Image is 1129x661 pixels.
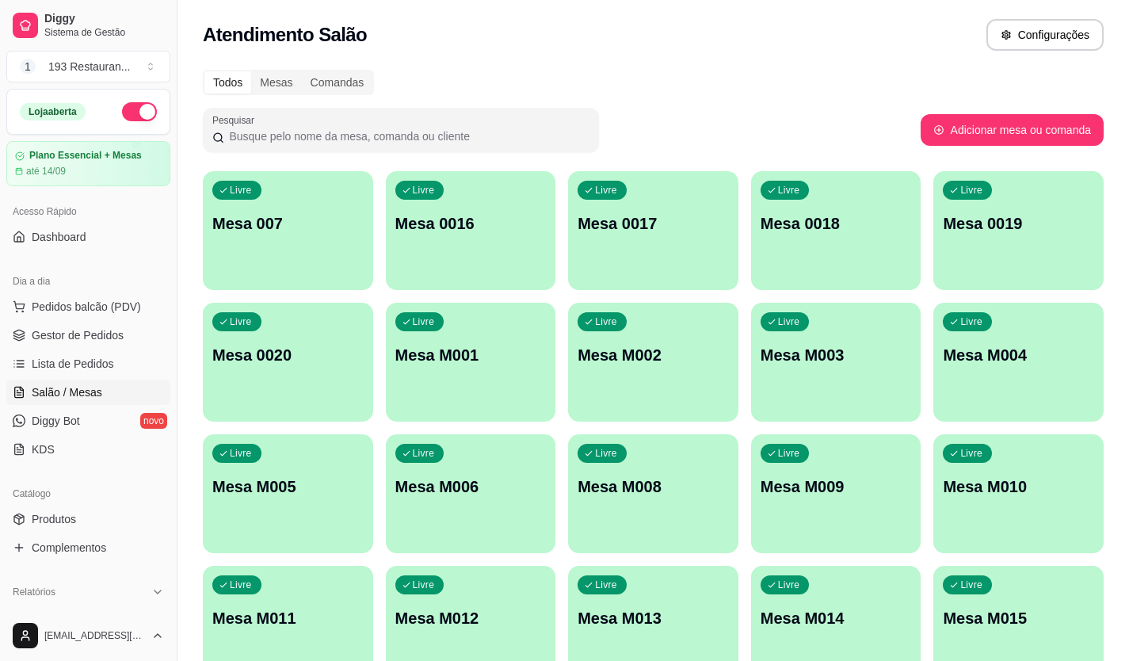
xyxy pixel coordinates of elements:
[761,607,912,629] p: Mesa M014
[20,103,86,120] div: Loja aberta
[578,212,729,235] p: Mesa 0017
[212,113,260,127] label: Pesquisar
[6,51,170,82] button: Select a team
[943,212,1094,235] p: Mesa 0019
[568,303,738,422] button: LivreMesa M002
[578,344,729,366] p: Mesa M002
[26,165,66,178] article: até 14/09
[212,607,364,629] p: Mesa M011
[6,6,170,44] a: DiggySistema de Gestão
[302,71,373,94] div: Comandas
[568,434,738,553] button: LivreMesa M008
[395,476,547,498] p: Mesa M006
[204,71,251,94] div: Todos
[761,212,912,235] p: Mesa 0018
[203,22,367,48] h2: Atendimento Salão
[578,476,729,498] p: Mesa M008
[32,299,141,315] span: Pedidos balcão (PDV)
[6,408,170,434] a: Diggy Botnovo
[595,579,617,591] p: Livre
[413,315,435,328] p: Livre
[6,294,170,319] button: Pedidos balcão (PDV)
[32,413,80,429] span: Diggy Bot
[761,344,912,366] p: Mesa M003
[32,356,114,372] span: Lista de Pedidos
[224,128,589,144] input: Pesquisar
[32,540,106,556] span: Complementos
[778,447,800,460] p: Livre
[595,184,617,197] p: Livre
[251,71,301,94] div: Mesas
[578,607,729,629] p: Mesa M013
[212,212,364,235] p: Mesa 007
[778,579,800,591] p: Livre
[413,184,435,197] p: Livre
[751,171,921,290] button: LivreMesa 0018
[13,586,55,598] span: Relatórios
[386,303,556,422] button: LivreMesa M001
[6,269,170,294] div: Dia a dia
[6,224,170,250] a: Dashboard
[212,476,364,498] p: Mesa M005
[29,150,142,162] article: Plano Essencial + Mesas
[6,605,170,630] a: Relatórios de vendas
[32,384,102,400] span: Salão / Mesas
[203,434,373,553] button: LivreMesa M005
[395,344,547,366] p: Mesa M001
[933,303,1104,422] button: LivreMesa M004
[751,434,921,553] button: LivreMesa M009
[960,579,982,591] p: Livre
[751,303,921,422] button: LivreMesa M003
[44,629,145,642] span: [EMAIL_ADDRESS][DOMAIN_NAME]
[230,315,252,328] p: Livre
[32,327,124,343] span: Gestor de Pedidos
[6,481,170,506] div: Catálogo
[6,535,170,560] a: Complementos
[921,114,1104,146] button: Adicionar mesa ou comanda
[960,447,982,460] p: Livre
[6,380,170,405] a: Salão / Mesas
[212,344,364,366] p: Mesa 0020
[386,434,556,553] button: LivreMesa M006
[6,437,170,462] a: KDS
[986,19,1104,51] button: Configurações
[595,315,617,328] p: Livre
[20,59,36,75] span: 1
[943,344,1094,366] p: Mesa M004
[6,323,170,348] a: Gestor de Pedidos
[778,315,800,328] p: Livre
[230,184,252,197] p: Livre
[778,184,800,197] p: Livre
[6,617,170,655] button: [EMAIL_ADDRESS][DOMAIN_NAME]
[6,199,170,224] div: Acesso Rápido
[203,171,373,290] button: LivreMesa 007
[943,607,1094,629] p: Mesa M015
[230,447,252,460] p: Livre
[6,506,170,532] a: Produtos
[933,434,1104,553] button: LivreMesa M010
[44,26,164,39] span: Sistema de Gestão
[230,579,252,591] p: Livre
[386,171,556,290] button: LivreMesa 0016
[943,476,1094,498] p: Mesa M010
[413,579,435,591] p: Livre
[960,184,982,197] p: Livre
[395,212,547,235] p: Mesa 0016
[6,141,170,186] a: Plano Essencial + Mesasaté 14/09
[960,315,982,328] p: Livre
[413,447,435,460] p: Livre
[568,171,738,290] button: LivreMesa 0017
[32,511,76,527] span: Produtos
[44,12,164,26] span: Diggy
[32,441,55,457] span: KDS
[761,476,912,498] p: Mesa M009
[122,102,157,121] button: Alterar Status
[48,59,131,75] div: 193 Restauran ...
[32,229,86,245] span: Dashboard
[32,609,136,625] span: Relatórios de vendas
[595,447,617,460] p: Livre
[933,171,1104,290] button: LivreMesa 0019
[6,351,170,376] a: Lista de Pedidos
[395,607,547,629] p: Mesa M012
[203,303,373,422] button: LivreMesa 0020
